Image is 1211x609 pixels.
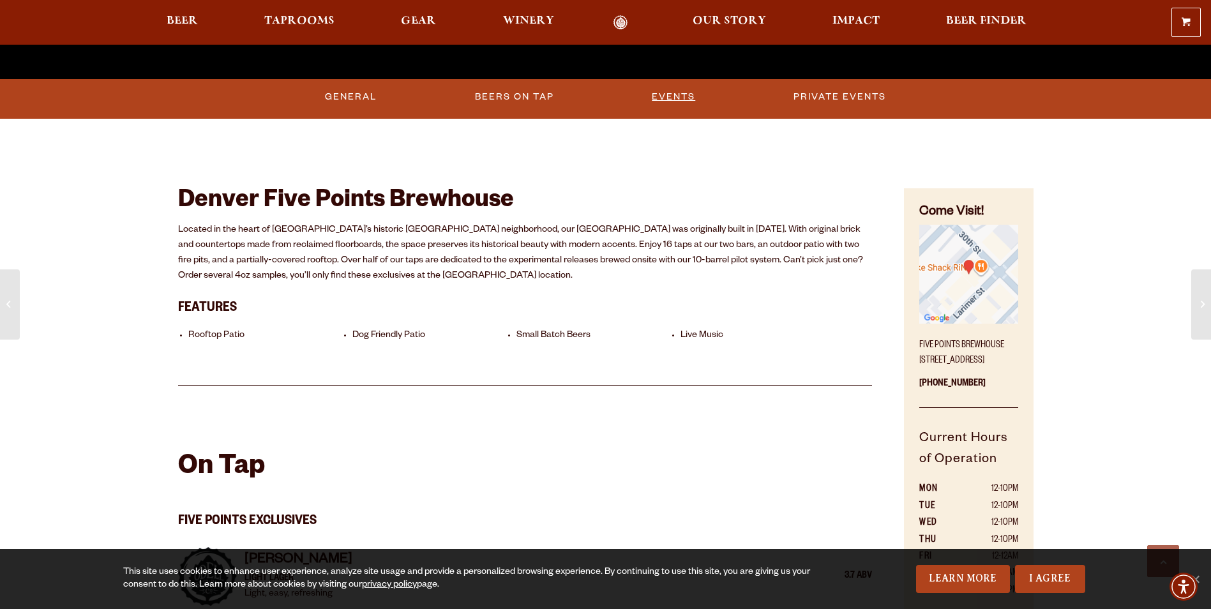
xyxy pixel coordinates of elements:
[597,15,645,30] a: Odell Home
[919,481,960,498] th: MON
[960,532,1018,549] td: 12-10pm
[693,16,766,26] span: Our Story
[916,565,1010,593] a: Learn More
[919,225,1018,323] img: Small thumbnail of location on map
[256,15,343,30] a: Taprooms
[960,481,1018,498] td: 12-10pm
[919,369,1018,408] p: [PHONE_NUMBER]
[919,317,1018,327] a: Find on Google Maps (opens in a new window)
[647,82,700,112] a: Events
[470,82,559,112] a: Beers on Tap
[393,15,444,30] a: Gear
[681,330,838,342] li: Live Music
[178,188,873,216] h2: Denver Five Points Brewhouse
[362,580,417,590] a: privacy policy
[946,16,1027,26] span: Beer Finder
[167,16,198,26] span: Beer
[824,15,888,30] a: Impact
[788,82,891,112] a: Private Events
[919,331,1018,369] p: Five Points Brewhouse [STREET_ADDRESS]
[919,499,960,515] th: TUE
[1170,573,1198,601] div: Accessibility Menu
[919,515,960,532] th: WED
[352,330,510,342] li: Dog Friendly Patio
[264,16,335,26] span: Taprooms
[1015,565,1085,593] a: I Agree
[503,16,554,26] span: Winery
[178,547,237,606] img: Item Thumbnail
[178,453,265,484] h2: On Tap
[919,532,960,549] th: THU
[960,515,1018,532] td: 12-10pm
[158,15,206,30] a: Beer
[1147,545,1179,577] a: Scroll to top
[178,497,873,533] h3: Five Points Exclusives
[320,82,382,112] a: General
[123,566,811,592] div: This site uses cookies to enhance user experience, analyze site usage and provide a personalized ...
[188,330,346,342] li: Rooftop Patio
[178,293,873,320] h3: Features
[832,16,880,26] span: Impact
[684,15,774,30] a: Our Story
[495,15,562,30] a: Winery
[919,204,1018,222] h4: Come Visit!
[938,15,1035,30] a: Beer Finder
[516,330,674,342] li: Small Batch Beers
[178,223,873,284] p: Located in the heart of [GEOGRAPHIC_DATA]’s historic [GEOGRAPHIC_DATA] neighborhood, our [GEOGRAP...
[919,429,1018,482] h5: Current Hours of Operation
[960,499,1018,515] td: 12-10pm
[401,16,436,26] span: Gear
